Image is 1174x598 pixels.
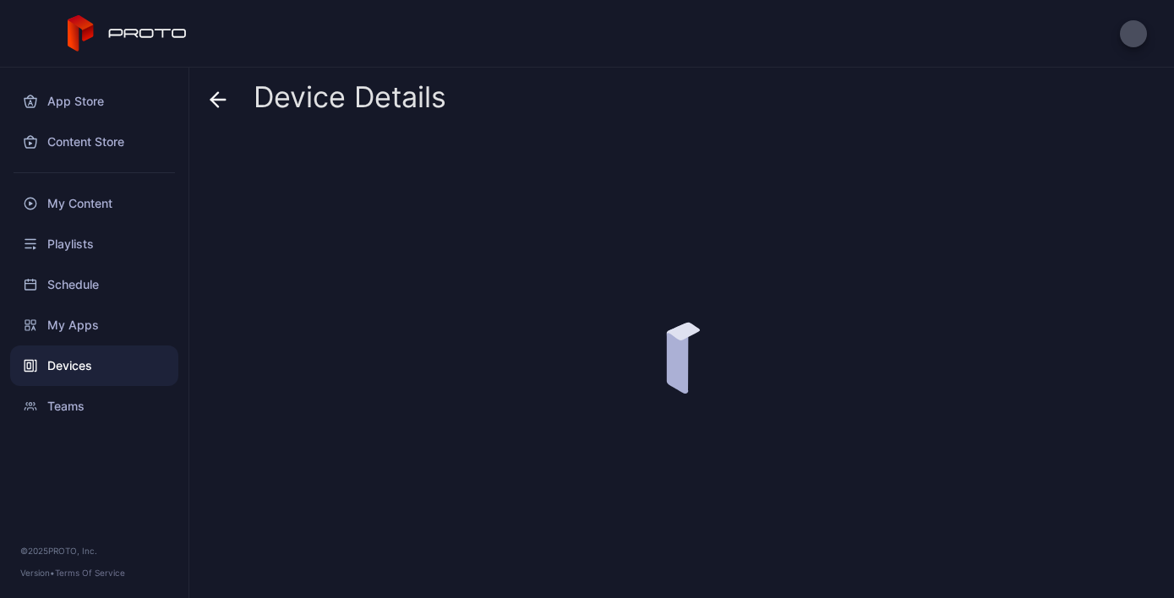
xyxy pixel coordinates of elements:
[10,264,178,305] a: Schedule
[10,345,178,386] a: Devices
[10,81,178,122] a: App Store
[254,81,446,113] span: Device Details
[10,183,178,224] a: My Content
[10,122,178,162] a: Content Store
[20,568,55,578] span: Version •
[55,568,125,578] a: Terms Of Service
[10,386,178,427] a: Teams
[10,305,178,345] a: My Apps
[20,544,168,557] div: © 2025 PROTO, Inc.
[10,224,178,264] a: Playlists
